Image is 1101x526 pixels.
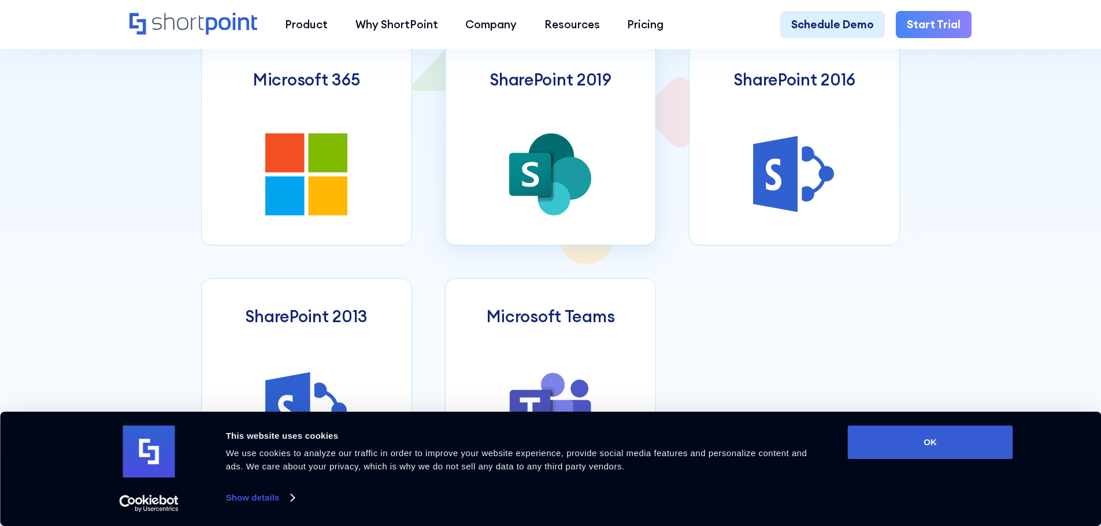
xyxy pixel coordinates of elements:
[226,448,807,471] span: We use cookies to analyze our traffic in order to improve your website experience, provide social...
[544,16,600,33] div: Resources
[893,392,1101,526] iframe: Chat Widget
[253,70,359,89] h3: Microsoft 365
[201,278,412,482] a: SharePoint 2013
[98,495,199,512] a: Usercentrics Cookiebot - opens in a new window
[355,16,438,33] div: Why ShortPoint
[226,489,294,506] a: Show details
[342,11,452,39] a: Why ShortPoint
[245,307,368,326] h3: SharePoint 2013
[689,42,900,245] a: SharePoint 2016
[896,11,972,39] a: Start Trial
[733,70,855,89] h3: SharePoint 2016
[487,307,615,326] h3: Microsoft Teams
[285,16,328,33] div: Product
[614,11,678,39] a: Pricing
[271,11,342,39] a: Product
[848,426,1013,459] button: OK
[627,16,663,33] div: Pricing
[445,42,656,245] a: SharePoint 2019
[123,426,175,477] img: logo
[201,42,412,245] a: Microsoft 365
[445,278,656,482] a: Microsoft Teams
[780,11,885,39] a: Schedule Demo
[129,13,257,36] a: Home
[490,70,611,89] h3: SharePoint 2019
[531,11,614,39] a: Resources
[451,11,531,39] a: Company
[465,16,517,33] div: Company
[893,392,1101,526] div: Chat-Widget
[226,429,822,443] div: This website uses cookies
